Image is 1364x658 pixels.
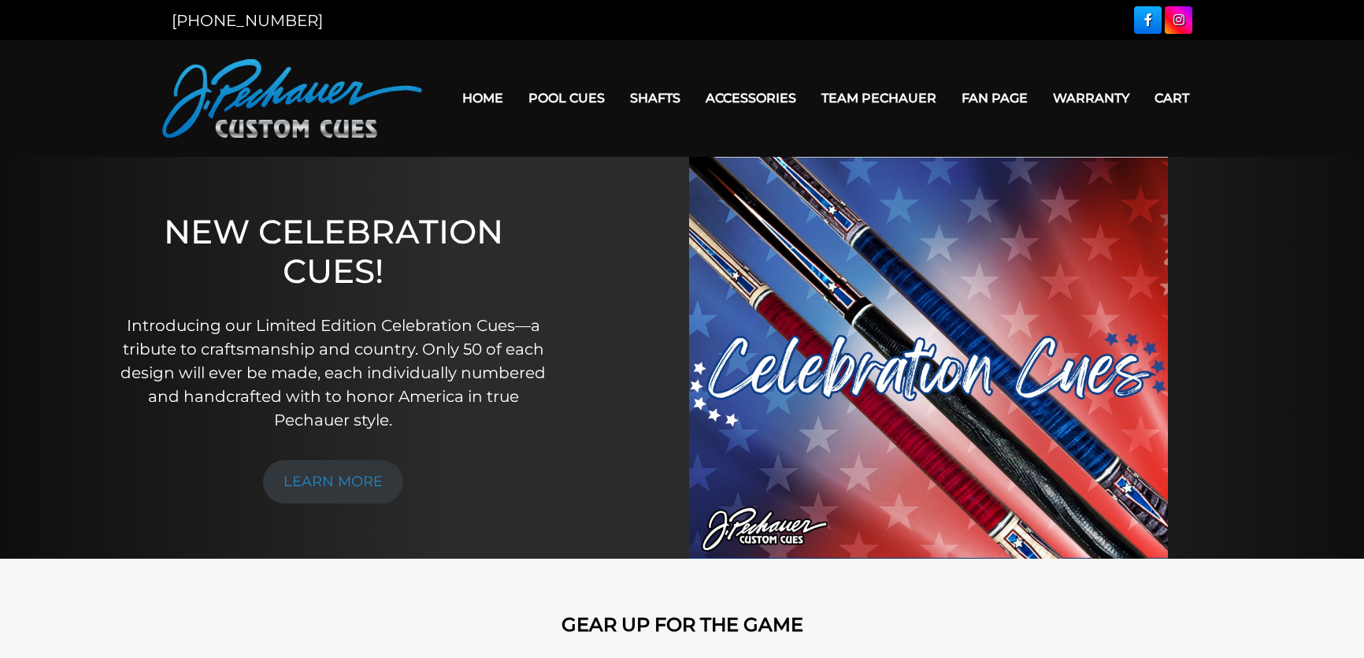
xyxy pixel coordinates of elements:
[172,11,323,30] a: [PHONE_NUMBER]
[110,212,556,292] h1: NEW CELEBRATION CUES!
[162,59,422,138] img: Pechauer Custom Cues
[1142,78,1202,118] a: Cart
[562,613,803,636] strong: GEAR UP FOR THE GAME
[693,78,809,118] a: Accessories
[263,460,403,504] a: LEARN MORE
[949,78,1040,118] a: Fan Page
[809,78,949,118] a: Team Pechauer
[617,78,693,118] a: Shafts
[110,314,556,432] p: Introducing our Limited Edition Celebration Cues—a tribute to craftsmanship and country. Only 50 ...
[516,78,617,118] a: Pool Cues
[1040,78,1142,118] a: Warranty
[450,78,516,118] a: Home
